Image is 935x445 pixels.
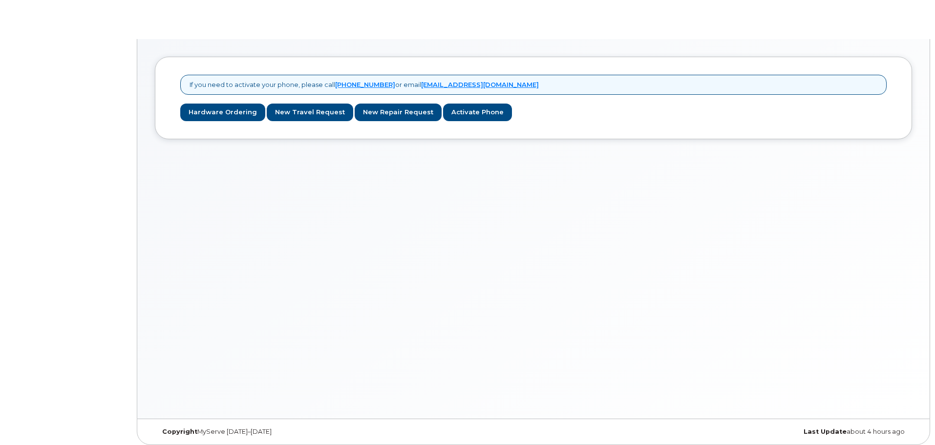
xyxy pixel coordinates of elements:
a: Activate Phone [443,104,512,122]
strong: Last Update [804,428,847,435]
strong: Copyright [162,428,197,435]
a: New Travel Request [267,104,353,122]
a: [PHONE_NUMBER] [335,81,395,88]
p: If you need to activate your phone, please call or email [190,80,539,89]
a: New Repair Request [355,104,442,122]
a: Hardware Ordering [180,104,265,122]
a: [EMAIL_ADDRESS][DOMAIN_NAME] [421,81,539,88]
div: MyServe [DATE]–[DATE] [155,428,407,436]
div: about 4 hours ago [659,428,912,436]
